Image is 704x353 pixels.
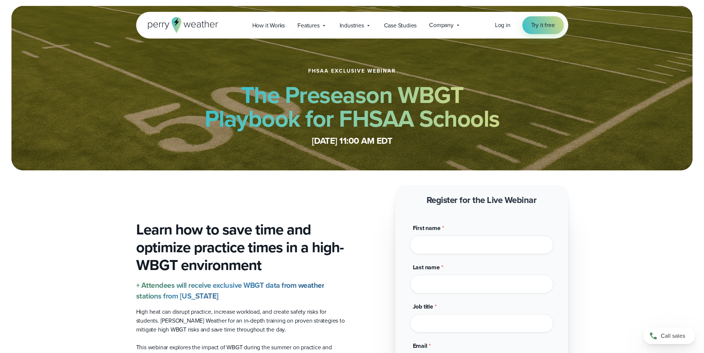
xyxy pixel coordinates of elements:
span: Job title [413,302,433,311]
span: Call sales [661,332,685,340]
span: Industries [340,21,364,30]
span: Email [413,342,427,350]
span: Try it free [531,21,555,30]
strong: [DATE] 11:00 AM EDT [312,134,393,147]
strong: Register for the Live Webinar [427,193,537,207]
h3: Learn how to save time and optimize practice times in a high-WBGT environment [136,221,346,274]
a: Try it free [522,16,564,34]
span: Company [429,21,454,30]
strong: + Attendees will receive exclusive WBGT data from weather stations from [US_STATE] [136,280,324,302]
span: Features [297,21,319,30]
span: Case Studies [384,21,417,30]
h1: FHSAA Exclusive Webinar [308,68,396,74]
p: High heat can disrupt practice, increase workload, and create safety risks for students. [PERSON_... [136,307,346,334]
a: Case Studies [378,18,423,33]
a: Log in [495,21,511,30]
a: Call sales [643,328,695,344]
span: First name [413,224,441,232]
span: Log in [495,21,511,29]
strong: The Preseason WBGT Playbook for FHSAA Schools [205,77,500,136]
span: How it Works [252,21,285,30]
a: How it Works [246,18,292,33]
span: Last name [413,263,440,272]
